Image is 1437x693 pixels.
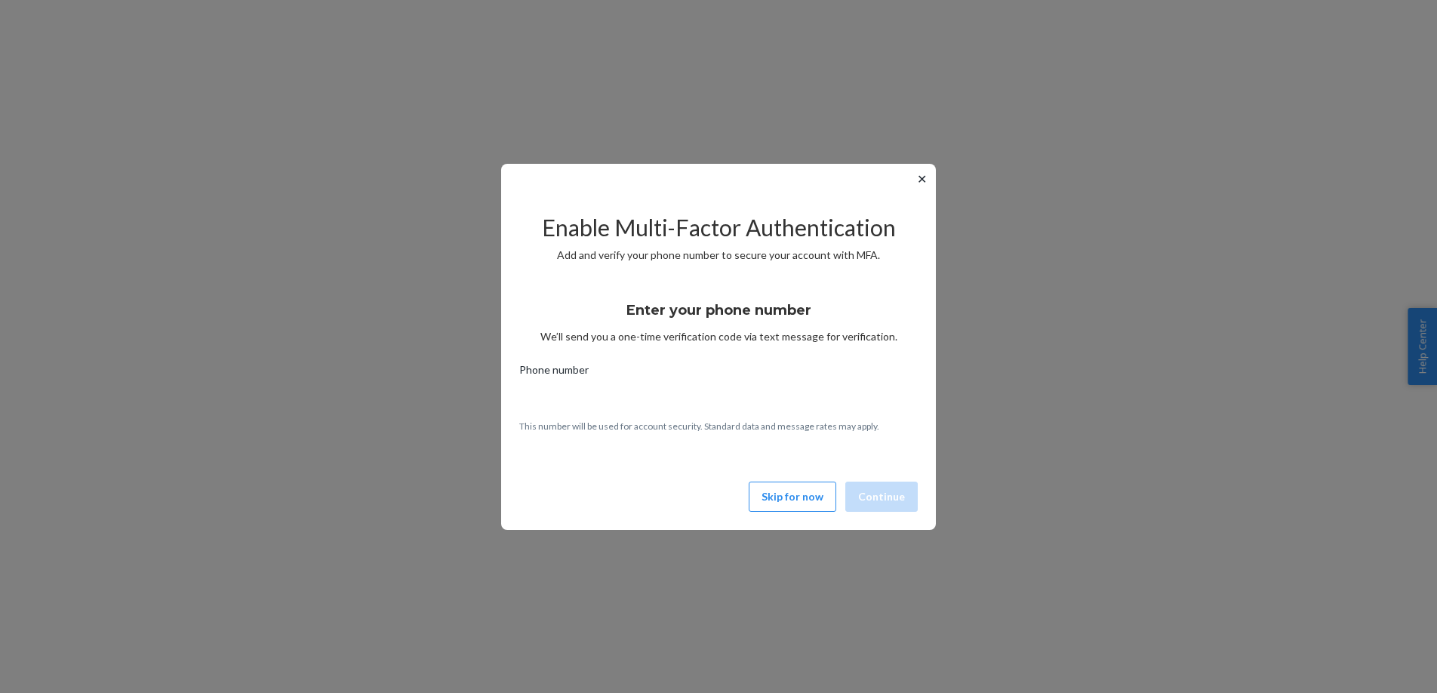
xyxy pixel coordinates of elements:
[519,420,918,433] p: This number will be used for account security. Standard data and message rates may apply.
[626,300,811,320] h3: Enter your phone number
[519,362,589,383] span: Phone number
[519,288,918,344] div: We’ll send you a one-time verification code via text message for verification.
[519,215,918,240] h2: Enable Multi-Factor Authentication
[845,482,918,512] button: Continue
[914,170,930,188] button: ✕
[749,482,836,512] button: Skip for now
[519,248,918,263] p: Add and verify your phone number to secure your account with MFA.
